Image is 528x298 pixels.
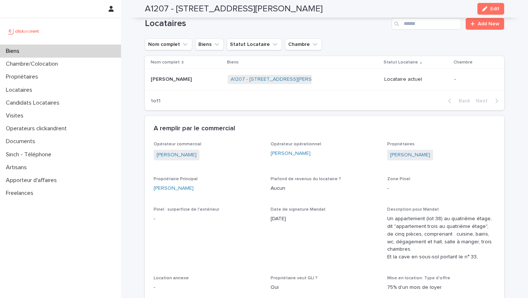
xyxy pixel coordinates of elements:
p: Un appartement (lot 38) au quatrième étage, dit "appartement trois au quatrième étage", de cinq p... [387,215,495,261]
span: Plafond de revenus du locataire ? [271,177,341,181]
p: Operateurs clickandrent [3,125,73,132]
p: - [154,215,262,223]
p: Candidats Locataires [3,99,65,106]
span: Pinel : surperficie de l'extérieur [154,207,219,212]
p: Artisans [3,164,33,171]
a: [PERSON_NAME] [154,185,194,192]
p: Propriétaires [3,73,44,80]
span: Propriétaire Principal [154,177,198,181]
a: A1207 - [STREET_ADDRESS][PERSON_NAME] [231,76,338,83]
button: Edit [477,3,504,15]
span: Location annexe [154,276,189,280]
p: Documents [3,138,41,145]
button: Next [473,98,504,104]
button: Biens [195,39,224,50]
span: Opérateur opérationnel [271,142,321,146]
p: Oui [271,284,379,291]
p: - [154,284,262,291]
img: UCB0brd3T0yccxBKYDjQ [6,24,41,39]
span: Propriétaires [387,142,415,146]
button: Back [442,98,473,104]
span: Zone Pinel [387,177,410,181]
a: [PERSON_NAME] [390,151,430,159]
p: Chambre [454,58,473,66]
p: - [454,76,492,83]
tr: [PERSON_NAME][PERSON_NAME] A1207 - [STREET_ADDRESS][PERSON_NAME] Locataire actuel- [145,69,504,90]
p: Locataires [3,87,38,94]
span: Opérateur commercial [154,142,201,146]
p: Nom complet [151,58,180,66]
p: Locataire actuel [384,76,448,83]
p: [PERSON_NAME] [151,75,193,83]
a: [PERSON_NAME] [157,151,197,159]
p: Biens [3,48,25,55]
p: Sinch - Téléphone [3,151,57,158]
button: Nom complet [145,39,192,50]
p: Apporteur d'affaires [3,177,63,184]
span: Edit [490,6,499,11]
p: Biens [227,58,239,66]
p: Statut Locataire [384,58,418,66]
p: 1 of 1 [145,92,166,110]
span: Back [454,98,470,103]
p: Chambre/Colocation [3,61,64,68]
p: Aucun [271,185,379,192]
input: Search [392,18,461,30]
span: Date de signature Mandat [271,207,326,212]
p: 75% d'un mois de loyer [387,284,495,291]
h2: A1207 - [STREET_ADDRESS][PERSON_NAME] [145,4,323,14]
span: Mise en location: Type d'offre [387,276,450,280]
span: Propriétaire veut GLI ? [271,276,318,280]
a: Add New [466,18,504,30]
p: [DATE] [271,215,379,223]
a: [PERSON_NAME] [271,150,311,157]
p: Visites [3,112,29,119]
span: Description pour Mandat [387,207,439,212]
p: Freelances [3,190,39,197]
span: Add New [478,21,499,26]
p: - [387,185,495,192]
h2: A remplir par le commercial [154,125,235,133]
h1: Locataires [145,18,389,29]
button: Statut Locataire [227,39,282,50]
button: Chambre [285,39,322,50]
span: Next [476,98,492,103]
